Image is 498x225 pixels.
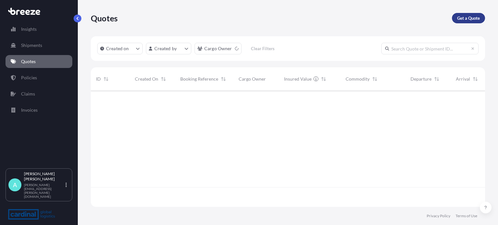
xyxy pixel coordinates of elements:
[457,15,480,21] p: Get a Quote
[6,104,72,117] a: Invoices
[456,76,470,82] span: Arrival
[219,75,227,83] button: Sort
[6,23,72,36] a: Insights
[146,43,191,54] button: createdBy Filter options
[21,42,42,49] p: Shipments
[91,13,118,23] p: Quotes
[21,58,36,65] p: Quotes
[160,75,167,83] button: Sort
[195,43,242,54] button: cargoOwner Filter options
[13,182,17,188] span: A
[251,45,275,52] p: Clear Filters
[456,213,477,219] a: Terms of Use
[284,76,312,82] span: Insured Value
[381,43,479,54] input: Search Quote or Shipment ID...
[204,45,232,52] p: Cargo Owner
[24,183,64,198] p: [PERSON_NAME][EMAIL_ADDRESS][PERSON_NAME][DOMAIN_NAME]
[135,76,158,82] span: Created On
[106,45,129,52] p: Created on
[96,76,101,82] span: ID
[346,76,370,82] span: Commodity
[102,75,110,83] button: Sort
[6,71,72,84] a: Policies
[8,209,55,219] img: organization-logo
[6,87,72,100] a: Claims
[6,39,72,52] a: Shipments
[245,43,281,54] button: Clear Filters
[239,76,266,82] span: Cargo Owner
[6,55,72,68] a: Quotes
[427,213,450,219] a: Privacy Policy
[21,74,37,81] p: Policies
[371,75,379,83] button: Sort
[410,76,432,82] span: Departure
[320,75,327,83] button: Sort
[24,171,64,182] p: [PERSON_NAME] [PERSON_NAME]
[97,43,143,54] button: createdOn Filter options
[154,45,177,52] p: Created by
[433,75,441,83] button: Sort
[452,13,485,23] a: Get a Quote
[471,75,479,83] button: Sort
[21,26,37,32] p: Insights
[21,107,38,113] p: Invoices
[21,91,35,97] p: Claims
[180,76,218,82] span: Booking Reference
